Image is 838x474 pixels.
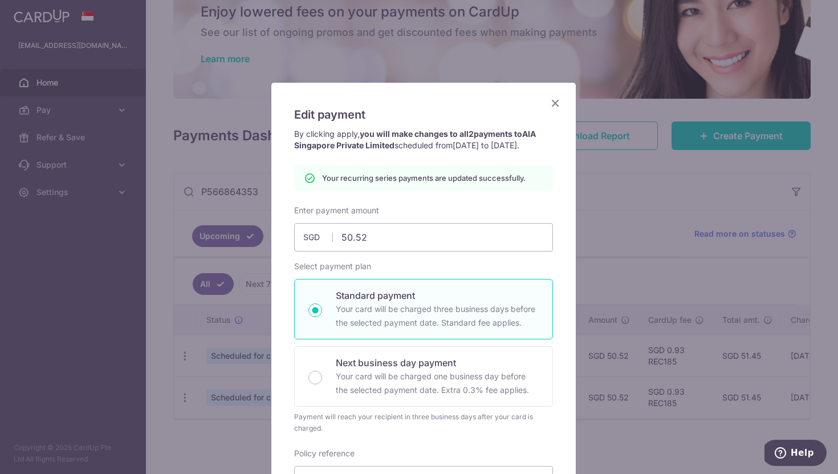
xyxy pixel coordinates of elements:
p: Your recurring series payments are updated successfully. [322,172,526,184]
p: Your card will be charged three business days before the selected payment date. Standard fee appl... [336,302,539,330]
p: By clicking apply, scheduled from . [294,128,553,151]
span: [DATE] to [DATE] [453,140,517,150]
label: Policy reference [294,448,355,459]
p: Next business day payment [336,356,539,370]
h5: Edit payment [294,106,553,124]
label: Enter payment amount [294,205,379,216]
strong: you will make changes to all payments to [294,129,536,150]
label: Select payment plan [294,261,371,272]
iframe: Opens a widget where you can find more information [764,440,827,468]
p: Standard payment [336,289,539,302]
span: 2 [469,129,474,139]
input: 0.00 [294,223,553,252]
p: Your card will be charged one business day before the selected payment date. Extra 0.3% fee applies. [336,370,539,397]
span: SGD [303,232,333,243]
div: Payment will reach your recipient in three business days after your card is charged. [294,411,553,434]
button: Close [548,96,562,110]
